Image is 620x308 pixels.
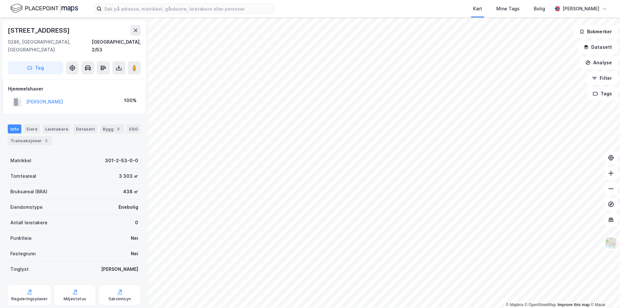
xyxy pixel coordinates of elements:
[101,265,138,273] div: [PERSON_NAME]
[8,25,71,36] div: [STREET_ADDRESS]
[10,219,47,227] div: Antall leietakere
[43,124,71,133] div: Leietakere
[8,61,63,74] button: Tag
[43,137,49,144] div: 2
[8,85,140,93] div: Hjemmelshaver
[115,126,121,132] div: 3
[496,5,520,13] div: Mine Tags
[558,303,590,307] a: Improve this map
[8,124,21,133] div: Info
[10,265,29,273] div: Tinglyst
[578,41,617,54] button: Datasett
[10,172,36,180] div: Tomteareal
[586,72,617,85] button: Filter
[8,38,92,54] div: 0286, [GEOGRAPHIC_DATA], [GEOGRAPHIC_DATA]
[73,124,98,133] div: Datasett
[10,157,31,165] div: Matrikkel
[100,124,124,133] div: Bygg
[10,234,32,242] div: Punktleie
[10,250,36,258] div: Festegrunn
[131,234,138,242] div: Nei
[124,97,137,104] div: 100%
[534,5,545,13] div: Bolig
[580,56,617,69] button: Analyse
[473,5,482,13] div: Kart
[525,303,556,307] a: OpenStreetMap
[24,124,40,133] div: Eiere
[588,277,620,308] iframe: Chat Widget
[563,5,599,13] div: [PERSON_NAME]
[605,237,617,249] img: Z
[10,188,47,196] div: Bruksareal (BRA)
[506,303,523,307] a: Mapbox
[11,296,48,302] div: Reguleringsplaner
[10,203,43,211] div: Eiendomstype
[574,25,617,38] button: Bokmerker
[102,4,274,14] input: Søk på adresse, matrikkel, gårdeiere, leietakere eller personer
[131,250,138,258] div: Nei
[119,172,138,180] div: 3 303 ㎡
[8,136,52,145] div: Transaksjoner
[127,124,140,133] div: ESG
[108,296,131,302] div: Saksinnsyn
[123,188,138,196] div: 438 ㎡
[135,219,138,227] div: 0
[64,296,86,302] div: Miljøstatus
[105,157,138,165] div: 301-2-53-0-0
[119,203,138,211] div: Enebolig
[587,87,617,100] button: Tags
[92,38,141,54] div: [GEOGRAPHIC_DATA], 2/53
[10,3,78,14] img: logo.f888ab2527a4732fd821a326f86c7f29.svg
